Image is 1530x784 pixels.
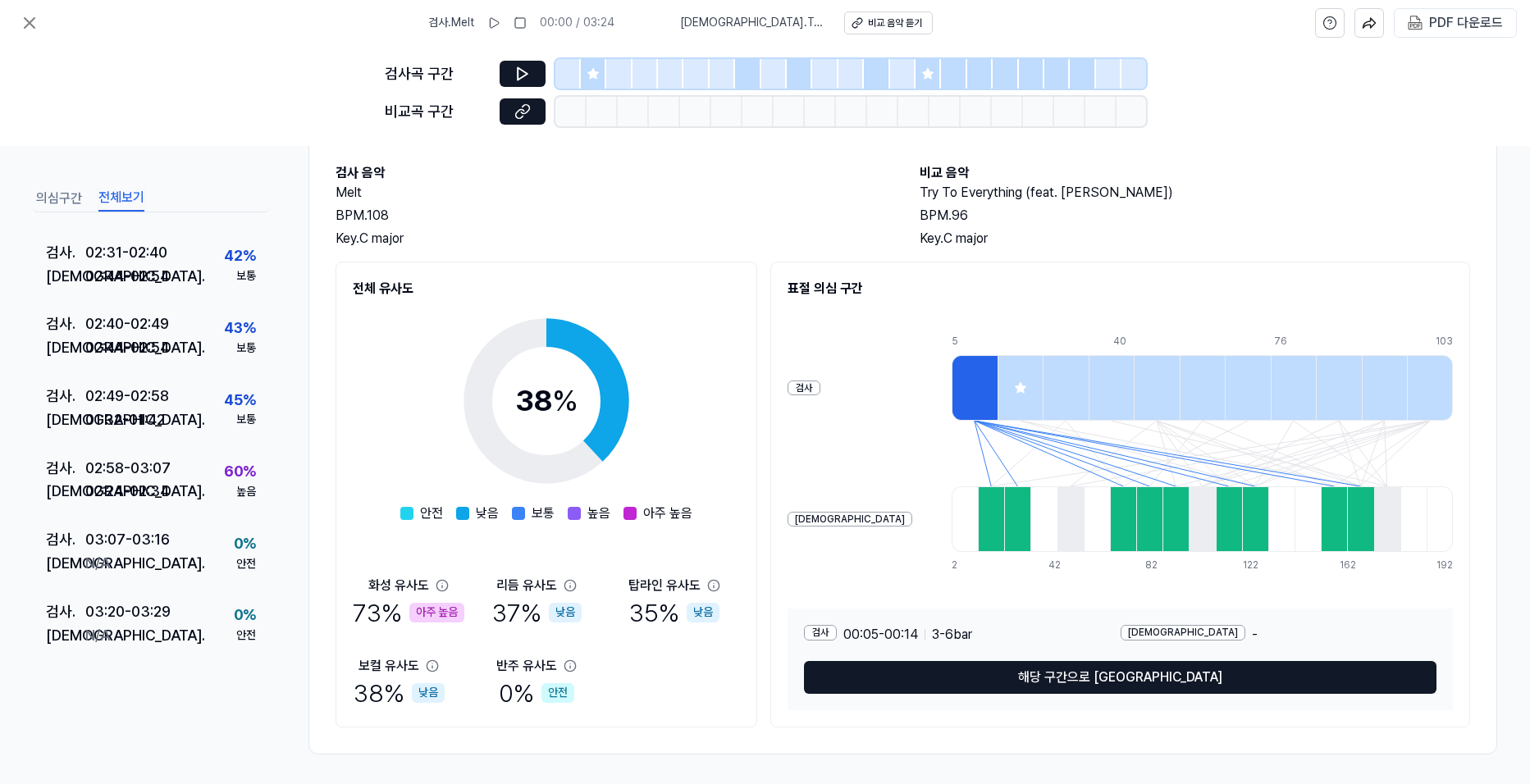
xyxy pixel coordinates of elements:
[224,317,256,340] div: 43 %
[844,11,933,34] button: 비교 음악 듣기
[46,385,85,408] div: 검사 .
[628,576,701,595] div: 탑라인 유사도
[236,412,256,428] div: 보통
[336,183,887,203] h2: Melt
[85,528,170,552] div: 03:07 - 03:16
[85,480,169,504] div: 02:24 - 02:34
[46,265,85,289] div: [DEMOGRAPHIC_DATA] .
[920,183,1471,203] h2: Try To Everything (feat. [PERSON_NAME])
[788,279,1453,299] h2: 표절 의심 구간
[46,241,85,265] div: 검사 .
[552,383,578,418] span: %
[1436,335,1453,349] div: 103
[843,625,918,645] span: 00:05 - 00:14
[46,480,85,504] div: [DEMOGRAPHIC_DATA] .
[952,335,998,349] div: 5
[532,504,555,523] span: 보통
[85,385,169,408] div: 02:49 - 02:58
[932,625,972,645] span: 3 - 6 bar
[336,229,887,248] div: Key. C major
[224,460,256,484] div: 60 %
[587,504,610,523] span: 높음
[1322,15,1337,31] svg: help
[496,576,557,595] div: 리듬 유사도
[85,241,167,265] div: 02:31 - 02:40
[46,528,85,552] div: 검사 .
[1121,625,1437,645] div: -
[46,552,85,576] div: [DEMOGRAPHIC_DATA] .
[420,504,443,523] span: 안전
[98,185,144,212] button: 전체보기
[85,408,165,432] div: 01:32 - 01:42
[85,600,171,624] div: 03:20 - 03:29
[354,676,445,710] div: 38 %
[629,595,719,630] div: 35 %
[1404,9,1506,37] button: PDF 다운로드
[549,603,582,622] div: 낮음
[236,484,256,500] div: 높음
[336,206,887,226] div: BPM. 108
[234,604,256,627] div: 0 %
[85,265,169,289] div: 02:44 - 02:54
[868,16,922,30] div: 비교 음악 듣기
[788,512,912,527] div: [DEMOGRAPHIC_DATA]
[359,656,419,676] div: 보컬 유사도
[85,312,169,336] div: 02:40 - 02:49
[1243,558,1269,572] div: 122
[804,661,1436,694] button: 해당 구간으로 [GEOGRAPHIC_DATA]
[680,15,824,31] span: [DEMOGRAPHIC_DATA] . Try To Everything (feat. [PERSON_NAME])
[492,595,582,630] div: 37 %
[1145,558,1171,572] div: 82
[236,340,256,357] div: 보통
[224,389,256,413] div: 45 %
[920,229,1471,248] div: Key. C major
[1429,12,1503,34] div: PDF 다운로드
[85,624,110,648] div: N/A
[541,683,574,703] div: 안전
[499,676,574,710] div: 0 %
[46,336,85,360] div: [DEMOGRAPHIC_DATA] .
[46,624,85,648] div: [DEMOGRAPHIC_DATA] .
[46,600,85,624] div: 검사 .
[476,504,499,523] span: 낮음
[687,603,719,622] div: 낮음
[1113,335,1159,349] div: 40
[385,100,490,124] div: 비교곡 구간
[85,336,169,360] div: 02:44 - 02:54
[409,603,464,622] div: 아주 높음
[1408,16,1423,30] img: PDF Download
[224,244,256,268] div: 42 %
[788,381,820,396] div: 검사
[1362,16,1377,30] img: share
[353,279,740,299] h2: 전체 유사도
[804,625,837,640] div: 검사
[36,185,82,212] button: 의심구간
[643,504,692,523] span: 아주 높음
[336,163,887,183] h2: 검사 음악
[952,558,978,572] div: 2
[496,656,557,676] div: 반주 유사도
[428,15,474,31] span: 검사 . Melt
[920,206,1471,226] div: BPM. 96
[1315,8,1345,38] button: help
[368,576,429,595] div: 화성 유사도
[46,457,85,481] div: 검사 .
[1340,558,1366,572] div: 162
[236,627,256,644] div: 안전
[234,532,256,556] div: 0 %
[540,15,614,31] div: 00:00 / 03:24
[353,595,464,630] div: 73 %
[236,556,256,572] div: 안전
[85,457,171,481] div: 02:58 - 03:07
[46,312,85,336] div: 검사 .
[412,683,445,703] div: 낮음
[236,268,256,285] div: 보통
[1048,558,1075,572] div: 42
[385,62,490,86] div: 검사곡 구간
[46,408,85,432] div: [DEMOGRAPHIC_DATA] .
[920,163,1471,183] h2: 비교 음악
[1274,335,1320,349] div: 76
[85,552,110,576] div: N/A
[515,379,578,423] div: 38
